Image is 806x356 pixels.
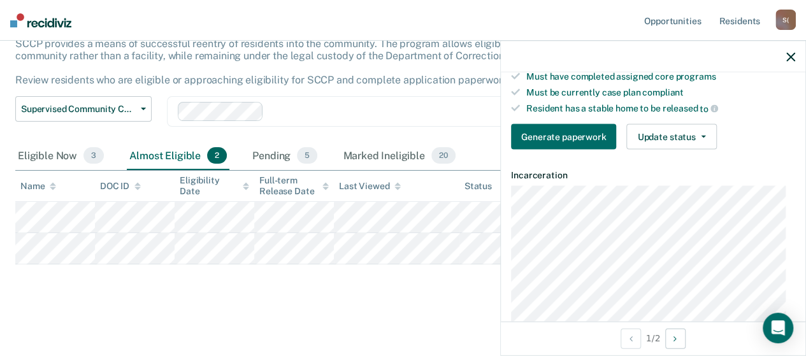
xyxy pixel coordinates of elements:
div: Must be currently case plan [526,87,795,97]
div: Pending [250,142,320,170]
span: to [700,103,718,113]
div: S ( [775,10,796,30]
button: Update status [626,124,716,150]
div: 1 / 2 [501,321,805,355]
div: Last Viewed [339,181,401,192]
div: Name [20,181,56,192]
span: 20 [431,147,456,164]
div: Almost Eligible [127,142,229,170]
button: Next Opportunity [665,328,686,348]
div: Resident has a stable home to be released [526,103,795,114]
button: Generate paperwork [511,124,616,150]
div: Must have completed assigned core [526,71,795,82]
span: programs [675,71,716,82]
div: Eligibility Date [180,175,249,197]
div: Open Intercom Messenger [763,313,793,343]
span: 5 [297,147,317,164]
dt: Incarceration [511,170,795,181]
span: compliant [642,87,684,97]
div: DOC ID [100,181,141,192]
div: Full-term Release Date [259,175,329,197]
div: Marked Ineligible [340,142,457,170]
span: 3 [83,147,104,164]
span: 2 [207,147,227,164]
img: Recidiviz [10,13,71,27]
button: Previous Opportunity [621,328,641,348]
span: Supervised Community Confinement Program [21,104,136,115]
div: Status [464,181,492,192]
div: Eligible Now [15,142,106,170]
p: SCCP provides a means of successful reentry of residents into the community. The program allows e... [15,38,710,87]
a: Navigate to form link [511,124,621,150]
